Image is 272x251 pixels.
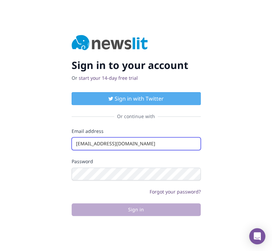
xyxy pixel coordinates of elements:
p: Or [72,75,201,81]
button: Sign in with Twitter [72,92,201,105]
span: Or continue with [114,113,158,120]
div: Open Intercom Messenger [249,228,265,244]
button: Sign in [72,203,201,216]
a: Forgot your password? [150,188,201,195]
label: Password [72,158,201,165]
img: Newslit [72,35,148,51]
label: Email address [72,128,201,135]
a: start your 14-day free trial [79,75,138,81]
h2: Sign in to your account [72,59,201,71]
